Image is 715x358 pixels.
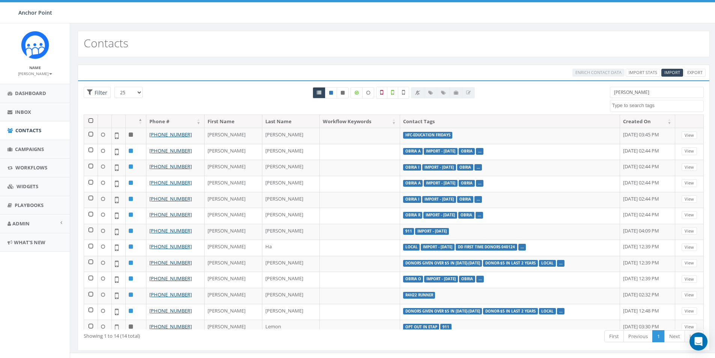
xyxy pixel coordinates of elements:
[626,69,660,77] a: Import Stats
[15,202,44,208] span: Playbooks
[262,240,320,256] td: Ha
[15,127,41,134] span: Contacts
[262,176,320,192] td: [PERSON_NAME]
[205,176,262,192] td: [PERSON_NAME]
[478,149,482,154] a: ...
[682,243,697,251] a: View
[620,115,675,128] th: Created On: activate to sort column ascending
[424,276,458,282] label: Import - [DATE]
[664,330,685,343] a: Next
[149,243,192,250] a: [PHONE_NUMBER]
[403,180,423,187] label: Obria A
[403,228,414,235] label: 911
[149,307,192,314] a: [PHONE_NUMBER]
[205,160,262,176] td: [PERSON_NAME]
[403,196,421,203] label: Obria I
[262,192,320,208] td: [PERSON_NAME]
[84,37,128,49] h2: Contacts
[620,304,675,320] td: [DATE] 12:48 PM
[610,87,704,98] input: Type to search
[483,308,538,315] label: Donor-$5 in last 2 years
[262,256,320,272] td: [PERSON_NAME]
[424,148,458,155] label: Import - [DATE]
[664,69,680,75] span: CSV files only
[682,291,697,299] a: View
[620,256,675,272] td: [DATE] 12:39 PM
[403,212,423,219] label: Obria R
[262,320,320,336] td: Lemon
[478,213,481,218] a: ...
[262,144,320,160] td: [PERSON_NAME]
[387,87,398,99] label: Validated
[521,245,524,249] a: ...
[682,195,697,203] a: View
[403,324,440,331] label: Opt Out in eTap
[15,109,31,115] span: Inbox
[205,304,262,320] td: [PERSON_NAME]
[205,144,262,160] td: [PERSON_NAME]
[329,91,333,95] i: This phone number is subscribed and will receive texts.
[620,320,675,336] td: [DATE] 03:30 PM
[604,330,624,343] a: First
[262,224,320,240] td: [PERSON_NAME]
[149,147,192,154] a: [PHONE_NUMBER]
[457,196,473,203] label: Obria
[682,259,697,267] a: View
[205,320,262,336] td: [PERSON_NAME]
[477,197,480,202] a: ...
[21,31,49,59] img: Rally_platform_Icon_1.png
[262,208,320,224] td: [PERSON_NAME]
[682,227,697,235] a: View
[424,180,458,187] label: Import - [DATE]
[539,260,556,267] label: local
[149,259,192,266] a: [PHONE_NUMBER]
[205,208,262,224] td: [PERSON_NAME]
[620,160,675,176] td: [DATE] 02:44 PM
[421,244,455,251] label: Import - [DATE]
[620,272,675,288] td: [DATE] 12:39 PM
[684,69,706,77] a: Export
[262,288,320,304] td: [PERSON_NAME]
[682,147,697,155] a: View
[149,163,192,170] a: [PHONE_NUMBER]
[620,224,675,240] td: [DATE] 04:09 PM
[362,87,374,98] label: Data not Enriched
[620,192,675,208] td: [DATE] 02:44 PM
[15,146,44,153] span: Campaigns
[403,308,482,315] label: donors given over $5 in [DATE]-[DATE]
[458,212,474,219] label: Obria
[620,288,675,304] td: [DATE] 02:32 PM
[457,164,473,171] label: Obria
[403,276,423,282] label: Obria O
[403,164,421,171] label: Obria I
[478,181,482,186] a: ...
[18,71,52,76] small: [PERSON_NAME]
[205,128,262,144] td: [PERSON_NAME]
[205,256,262,272] td: [PERSON_NAME]
[661,69,683,77] a: Import
[146,115,205,128] th: Phone #: activate to sort column ascending
[15,164,47,171] span: Workflows
[664,69,680,75] span: Import
[149,131,192,138] a: [PHONE_NUMBER]
[320,115,400,128] th: Workflow Keywords: activate to sort column ascending
[652,330,665,343] a: 1
[403,132,453,139] label: HFC-Education Fridays
[685,330,704,343] a: Last
[415,228,449,235] label: Import - [DATE]
[620,144,675,160] td: [DATE] 02:44 PM
[620,176,675,192] td: [DATE] 02:44 PM
[559,261,563,266] a: ...
[351,87,363,98] label: Data Enriched
[682,275,697,283] a: View
[205,115,262,128] th: First Name
[456,244,517,251] label: dd first time donors 040124
[205,240,262,256] td: [PERSON_NAME]
[17,183,38,190] span: Widgets
[620,208,675,224] td: [DATE] 02:44 PM
[612,102,703,109] textarea: Search
[262,272,320,288] td: [PERSON_NAME]
[262,128,320,144] td: [PERSON_NAME]
[18,70,52,77] a: [PERSON_NAME]
[459,180,475,187] label: Obria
